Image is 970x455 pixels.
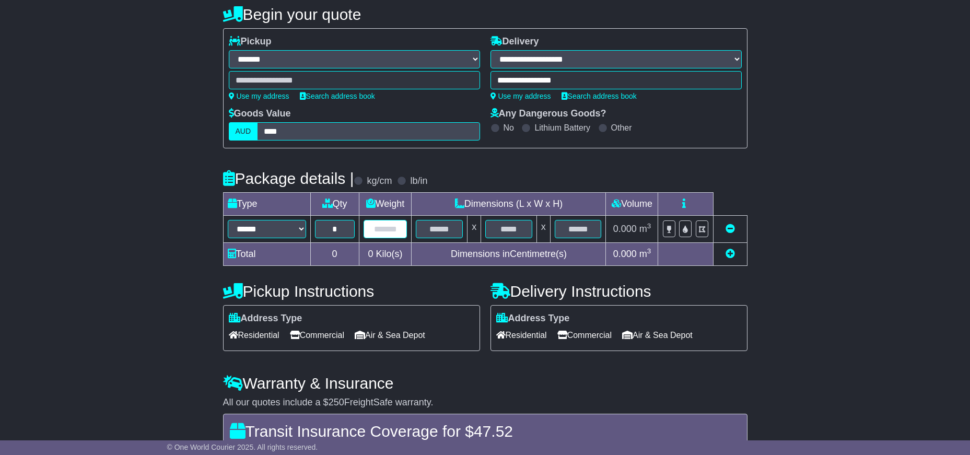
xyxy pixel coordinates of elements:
[622,327,693,343] span: Air & Sea Depot
[223,170,354,187] h4: Package details |
[726,249,735,259] a: Add new item
[167,443,318,451] span: © One World Courier 2025. All rights reserved.
[490,92,551,100] a: Use my address
[300,92,375,100] a: Search address book
[410,176,427,187] label: lb/in
[490,283,747,300] h4: Delivery Instructions
[412,243,606,266] td: Dimensions in Centimetre(s)
[613,224,637,234] span: 0.000
[223,243,310,266] td: Total
[613,249,637,259] span: 0.000
[534,123,590,133] label: Lithium Battery
[368,249,373,259] span: 0
[557,327,612,343] span: Commercial
[639,249,651,259] span: m
[639,224,651,234] span: m
[229,122,258,141] label: AUD
[726,224,735,234] a: Remove this item
[412,193,606,216] td: Dimensions (L x W x H)
[229,327,279,343] span: Residential
[223,193,310,216] td: Type
[468,216,481,243] td: x
[310,243,359,266] td: 0
[367,176,392,187] label: kg/cm
[474,423,513,440] span: 47.52
[504,123,514,133] label: No
[310,193,359,216] td: Qty
[230,423,741,440] h4: Transit Insurance Coverage for $
[290,327,344,343] span: Commercial
[229,313,302,324] label: Address Type
[229,108,291,120] label: Goods Value
[490,108,606,120] label: Any Dangerous Goods?
[536,216,550,243] td: x
[562,92,637,100] a: Search address book
[359,243,412,266] td: Kilo(s)
[223,283,480,300] h4: Pickup Instructions
[647,247,651,255] sup: 3
[223,375,747,392] h4: Warranty & Insurance
[496,313,570,324] label: Address Type
[329,397,344,407] span: 250
[611,123,632,133] label: Other
[359,193,412,216] td: Weight
[229,36,272,48] label: Pickup
[606,193,658,216] td: Volume
[229,92,289,100] a: Use my address
[496,327,547,343] span: Residential
[355,327,425,343] span: Air & Sea Depot
[223,6,747,23] h4: Begin your quote
[490,36,539,48] label: Delivery
[647,222,651,230] sup: 3
[223,397,747,409] div: All our quotes include a $ FreightSafe warranty.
